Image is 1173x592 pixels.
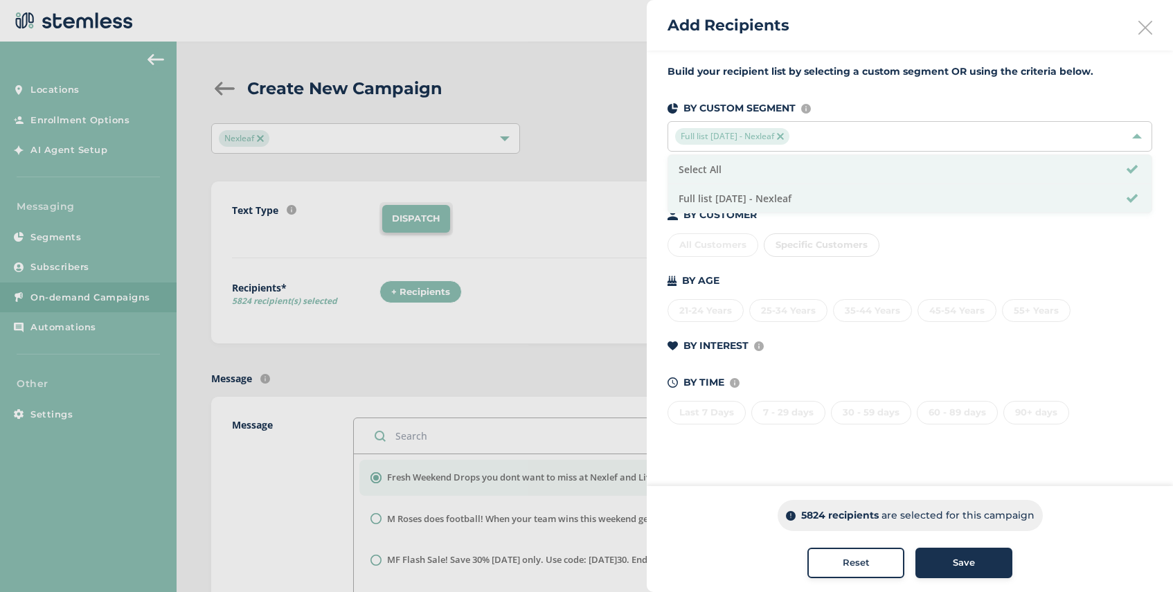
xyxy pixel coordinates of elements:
img: icon-info-236977d2.svg [801,104,811,114]
img: icon-segments-dark-074adb27.svg [668,103,678,114]
label: Build your recipient list by selecting a custom segment OR using the criteria below. [668,64,1152,79]
img: icon-close-accent-8a337256.svg [777,133,784,140]
img: icon-cake-93b2a7b5.svg [668,276,677,286]
iframe: Chat Widget [1104,526,1173,592]
span: Save [953,556,975,570]
img: icon-info-dark-48f6c5f3.svg [786,511,796,521]
p: BY INTEREST [683,339,749,353]
img: icon-person-dark-ced50e5f.svg [668,210,678,220]
img: icon-info-236977d2.svg [730,378,740,388]
span: Full list [DATE] - Nexleaf [675,128,789,145]
img: icon-time-dark-e6b1183b.svg [668,377,678,388]
button: Reset [807,548,904,578]
h2: Add Recipients [668,14,789,37]
p: BY CUSTOMER [683,208,757,222]
span: Reset [843,556,870,570]
img: icon-info-236977d2.svg [754,341,764,351]
p: are selected for this campaign [881,508,1035,523]
li: Full list [DATE] - Nexleaf [668,184,1152,213]
p: 5824 recipients [801,508,879,523]
button: Save [915,548,1012,578]
p: BY CUSTOM SEGMENT [683,101,796,116]
p: BY AGE [682,273,719,288]
img: icon-heart-dark-29e6356f.svg [668,341,678,351]
p: BY TIME [683,375,724,390]
li: Select All [668,155,1152,184]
